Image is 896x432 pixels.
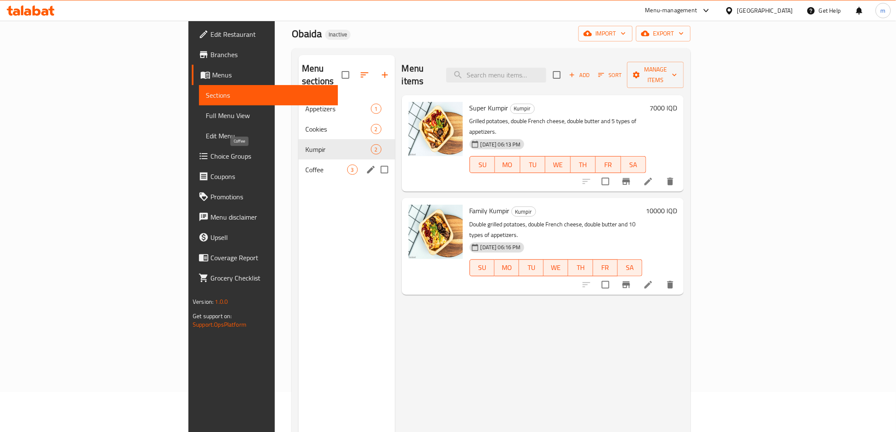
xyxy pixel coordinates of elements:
div: items [371,144,382,154]
button: export [636,26,691,41]
span: TU [523,261,540,274]
a: Sections [199,85,338,105]
span: SU [473,261,491,274]
button: SU [470,259,495,276]
span: Sections [206,90,331,100]
span: Super Kumpir [470,102,509,114]
a: Full Menu View [199,105,338,126]
span: WE [549,159,567,171]
span: Sort sections [354,65,375,85]
span: TH [574,159,592,171]
span: Family Kumpir [470,204,510,217]
span: Branches [210,50,331,60]
button: import [578,26,633,41]
span: Select all sections [337,66,354,84]
div: Cookies2 [299,119,395,139]
span: Coffee [305,165,347,175]
button: TH [571,156,596,173]
span: Coupons [210,171,331,182]
a: Upsell [192,227,338,248]
button: SU [470,156,495,173]
a: Choice Groups [192,146,338,166]
button: WE [544,259,568,276]
span: Select to update [597,173,614,190]
h2: Menu items [402,62,436,88]
button: SA [621,156,646,173]
img: Super Kumpir [409,102,463,156]
span: 2 [371,125,381,133]
span: Cookies [305,124,371,134]
button: Branch-specific-item [616,275,636,295]
span: Upsell [210,232,331,242]
div: items [371,104,382,114]
button: MO [495,156,520,173]
span: TH [572,261,589,274]
button: delete [660,275,680,295]
div: items [347,165,358,175]
button: Manage items [627,62,684,88]
div: [GEOGRAPHIC_DATA] [737,6,793,15]
span: FR [599,159,617,171]
span: [DATE] 06:16 PM [477,243,524,251]
span: Sort items [593,69,627,82]
button: Sort [596,69,624,82]
span: Inactive [325,31,351,38]
span: SU [473,159,492,171]
span: Sort [598,70,622,80]
nav: Menu sections [299,95,395,183]
h6: 7000 IQD [650,102,677,114]
div: Coffee3edit [299,160,395,180]
span: Grocery Checklist [210,273,331,283]
span: Kumpir [512,207,536,217]
a: Coverage Report [192,248,338,268]
button: FR [596,156,621,173]
a: Edit Restaurant [192,24,338,44]
span: MO [498,159,517,171]
a: Support.OpsPlatform [193,319,246,330]
input: search [446,68,546,83]
a: Edit menu item [643,176,653,187]
span: 1 [371,105,381,113]
span: Select to update [597,276,614,294]
span: Coverage Report [210,253,331,263]
span: Choice Groups [210,151,331,161]
button: MO [495,259,519,276]
button: delete [660,171,680,192]
a: Coupons [192,166,338,187]
a: Promotions [192,187,338,207]
div: Menu-management [645,6,697,16]
a: Edit menu item [643,280,653,290]
span: m [881,6,886,15]
button: edit [365,163,377,176]
span: Edit Menu [206,131,331,141]
span: TU [524,159,542,171]
button: TU [519,259,544,276]
span: Menu disclaimer [210,212,331,222]
div: items [371,124,382,134]
button: SA [618,259,642,276]
span: Appetizers [305,104,371,114]
span: Get support on: [193,311,232,322]
a: Menus [192,65,338,85]
button: TU [520,156,545,173]
button: Add [566,69,593,82]
div: Inactive [325,30,351,40]
h6: 10000 IQD [646,205,677,217]
a: Branches [192,44,338,65]
a: Edit Menu [199,126,338,146]
span: export [643,28,684,39]
span: WE [547,261,565,274]
span: 1.0.0 [215,296,228,307]
button: Add section [375,65,395,85]
button: FR [593,259,618,276]
span: Manage items [634,64,677,85]
span: Select section [548,66,566,84]
div: Kumpir2 [299,139,395,160]
a: Grocery Checklist [192,268,338,288]
button: TH [568,259,593,276]
span: MO [498,261,516,274]
span: Kumpir [305,144,371,154]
